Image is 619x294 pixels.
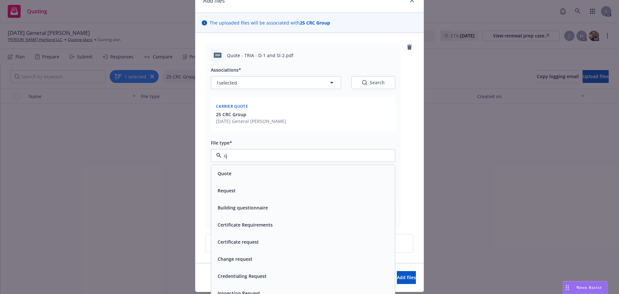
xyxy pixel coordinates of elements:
[576,285,602,290] span: Nova Assist
[563,281,571,294] div: Drag to move
[216,79,237,86] span: 1 selected
[216,118,286,125] span: [DATE] General [PERSON_NAME]
[218,256,252,262] button: Change request
[300,20,330,26] strong: 25 CRC Group
[351,76,395,89] button: SearchSearch
[211,76,341,89] button: 1selected
[206,234,413,253] div: Upload new files
[218,204,268,211] button: Building questionnaire
[563,281,607,294] button: Nova Assist
[218,187,236,194] button: Request
[397,271,416,284] button: Add files
[406,43,413,51] a: remove
[216,104,248,109] span: Carrier quote
[211,67,241,73] span: Associations*
[221,152,382,159] input: Filter by keyword
[216,111,286,118] button: 25 CRC Group
[218,273,267,279] button: Credentialing Request
[218,221,273,228] button: Certificate Requirements
[362,80,367,85] svg: Search
[211,140,232,146] span: File type*
[218,170,231,177] button: Quote
[216,111,246,118] span: 25 CRC Group
[227,52,293,59] span: Quote - TRIA - D-1 and Sl-2.pdf
[214,53,221,57] span: pdf
[362,79,385,86] div: Search
[397,274,416,280] span: Add files
[210,19,330,26] span: The uploaded files will be associated with
[218,238,259,245] button: Certificate request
